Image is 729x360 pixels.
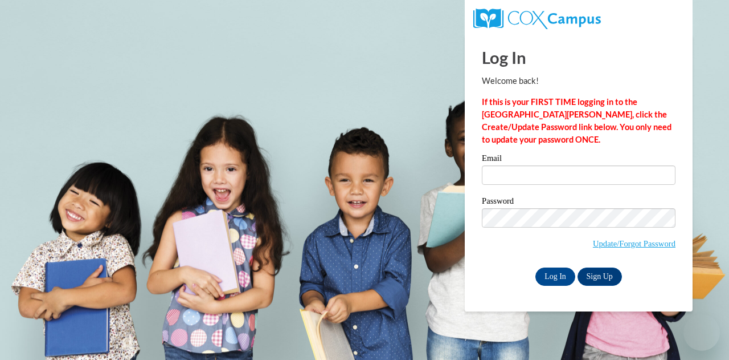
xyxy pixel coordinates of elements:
[593,239,675,248] a: Update/Forgot Password
[482,46,675,69] h1: Log In
[535,268,575,286] input: Log In
[473,9,601,29] img: COX Campus
[482,75,675,87] p: Welcome back!
[482,197,675,208] label: Password
[482,154,675,165] label: Email
[482,97,671,144] strong: If this is your FIRST TIME logging in to the [GEOGRAPHIC_DATA][PERSON_NAME], click the Create/Upd...
[683,314,720,351] iframe: Button to launch messaging window
[578,268,622,286] a: Sign Up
